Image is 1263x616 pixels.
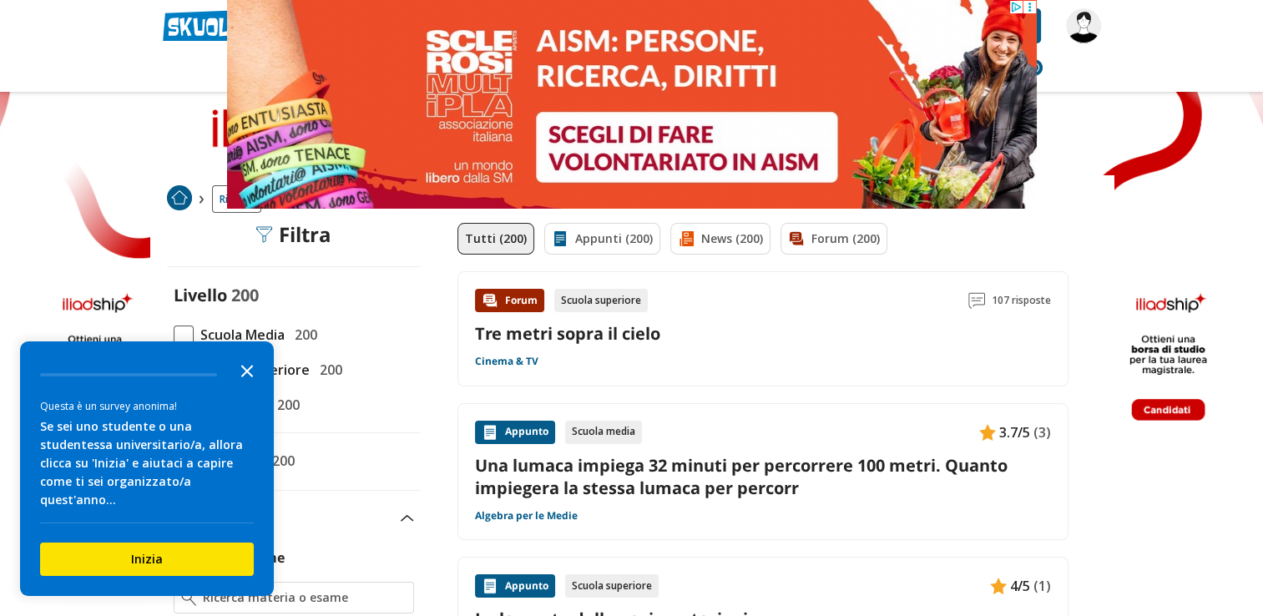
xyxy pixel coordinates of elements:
a: Tutti (200) [457,223,534,255]
span: 200 [265,450,295,472]
span: 3.7/5 [999,422,1030,443]
input: Ricerca materia o esame [203,589,406,606]
a: Cinema & TV [475,355,538,368]
img: Ricerca materia o esame [181,589,197,606]
div: Forum [475,289,544,312]
span: 107 risposte [992,289,1051,312]
a: Home [167,185,192,213]
span: 200 [231,284,259,306]
span: 4/5 [1010,575,1030,597]
img: Appunti contenuto [979,424,996,441]
span: 200 [270,394,300,416]
div: Se sei uno studente o una studentessa universitario/a, allora clicca su 'Inizia' e aiutaci a capi... [40,417,254,509]
img: Appunti filtro contenuto [552,230,568,247]
img: Commenti lettura [968,292,985,309]
span: (1) [1033,575,1051,597]
label: Livello [174,284,227,306]
div: Questa è un survey anonima! [40,398,254,414]
a: Una lumaca impiega 32 minuti per percorrere 100 metri. Quanto impiegera la stessa lumaca per percorr [475,454,1051,499]
span: (3) [1033,422,1051,443]
div: Scuola superiore [554,289,648,312]
button: Close the survey [230,353,264,386]
button: Inizia [40,543,254,576]
div: Appunto [475,574,555,598]
img: Filtra filtri mobile [255,226,272,243]
img: Home [167,185,192,210]
div: Scuola superiore [565,574,659,598]
img: Appunti contenuto [482,578,498,594]
span: 200 [288,324,317,346]
div: Survey [20,341,274,596]
img: martina33339nfhjdkas [1066,8,1101,43]
img: Appunti contenuto [482,424,498,441]
div: Filtra [255,223,331,246]
img: Appunti contenuto [990,578,1007,594]
a: Appunti (200) [544,223,660,255]
a: Ricerca [212,185,261,213]
a: Algebra per le Medie [475,509,578,523]
img: Apri e chiudi sezione [401,515,414,522]
a: Tre metri sopra il cielo [475,322,660,345]
img: News filtro contenuto [678,230,695,247]
img: Forum filtro contenuto [788,230,805,247]
img: Forum contenuto [482,292,498,309]
div: Appunto [475,421,555,444]
span: Scuola Media [194,324,285,346]
span: 200 [313,359,342,381]
div: Scuola media [565,421,642,444]
a: News (200) [670,223,770,255]
a: Forum (200) [781,223,887,255]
